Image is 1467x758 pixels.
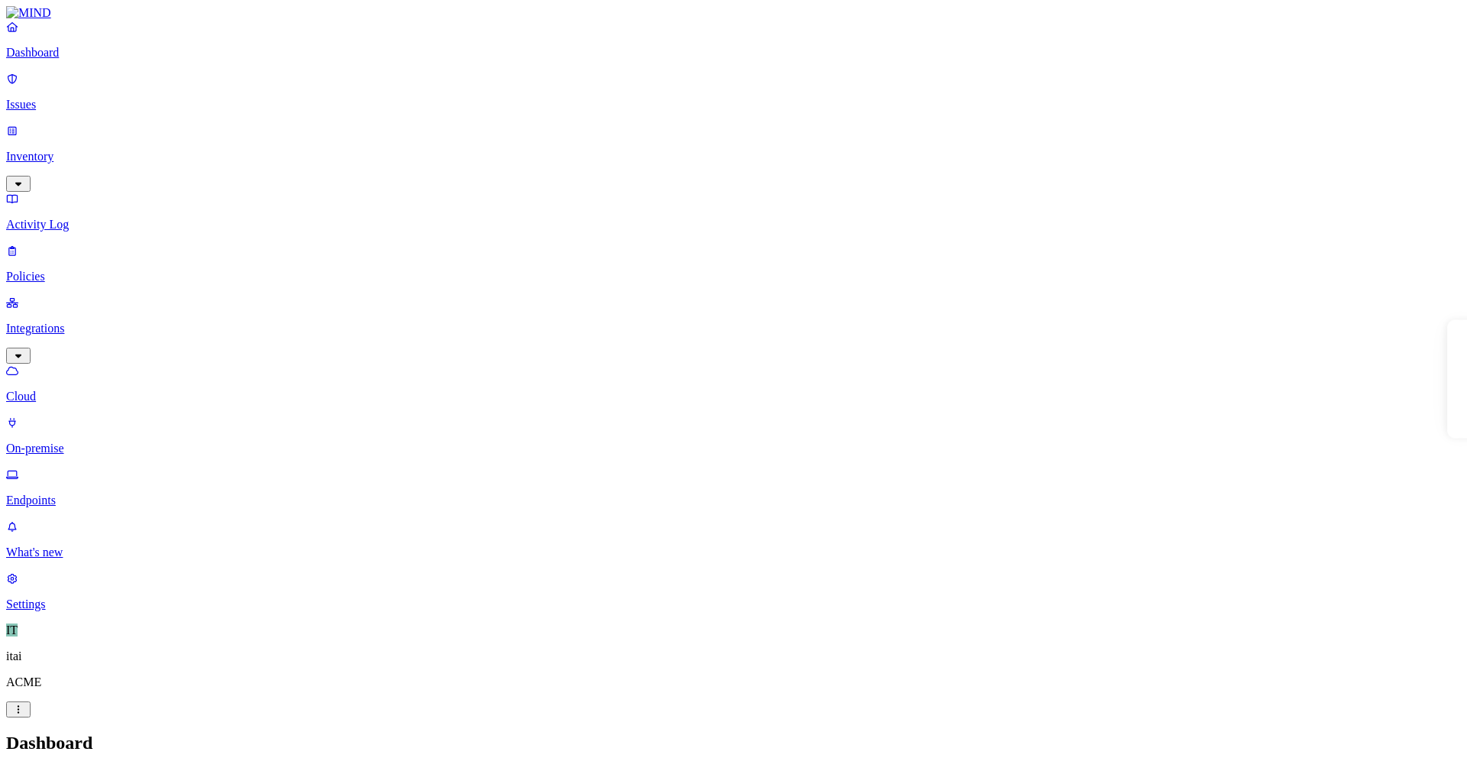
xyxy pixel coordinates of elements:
img: MIND [6,6,51,20]
p: Policies [6,270,1461,283]
p: Cloud [6,390,1461,403]
a: Endpoints [6,468,1461,507]
span: IT [6,624,18,637]
p: Issues [6,98,1461,112]
a: Integrations [6,296,1461,361]
p: ACME [6,675,1461,689]
a: Settings [6,572,1461,611]
p: What's new [6,546,1461,559]
a: Dashboard [6,20,1461,60]
p: Dashboard [6,46,1461,60]
a: Issues [6,72,1461,112]
p: Inventory [6,150,1461,164]
a: Activity Log [6,192,1461,232]
a: What's new [6,520,1461,559]
a: MIND [6,6,1461,20]
a: On-premise [6,416,1461,455]
h2: Dashboard [6,733,1461,753]
a: Inventory [6,124,1461,189]
a: Cloud [6,364,1461,403]
p: Integrations [6,322,1461,335]
p: Endpoints [6,494,1461,507]
p: On-premise [6,442,1461,455]
p: itai [6,649,1461,663]
p: Activity Log [6,218,1461,232]
a: Policies [6,244,1461,283]
p: Settings [6,598,1461,611]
